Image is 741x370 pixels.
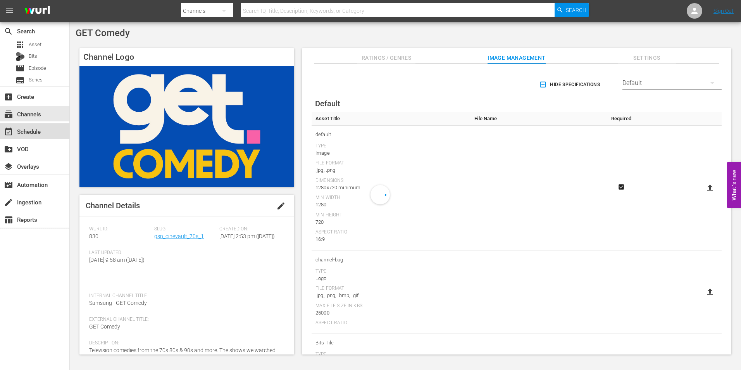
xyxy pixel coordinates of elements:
[79,48,294,66] h4: Channel Logo
[315,201,467,209] div: 1280
[76,28,130,38] span: GET Comedy
[727,162,741,208] button: Open Feedback Widget
[219,233,275,239] span: [DATE] 2:53 pm ([DATE])
[29,76,43,84] span: Series
[89,323,120,330] span: GET Comedy
[89,226,150,232] span: Wurl ID:
[276,201,286,211] span: edit
[315,285,467,292] div: File Format
[315,178,467,184] div: Dimensions
[272,197,290,215] button: edit
[315,351,467,358] div: Type
[315,235,467,243] div: 16:9
[605,112,638,126] th: Required
[19,2,56,20] img: ans4CAIJ8jUAAAAAAAAAAAAAAAAAAAAAAAAgQb4GAAAAAAAAAAAAAAAAAAAAAAAAJMjXAAAAAAAAAAAAAAAAAAAAAAAAgAT5G...
[154,226,215,232] span: Slug:
[29,41,41,48] span: Asset
[4,92,13,102] span: Create
[16,52,25,61] div: Bits
[4,110,13,119] span: Channels
[4,145,13,154] span: VOD
[617,183,626,190] svg: Required
[555,3,589,17] button: Search
[89,340,281,346] span: Description:
[89,233,98,239] span: 830
[16,40,25,49] span: Asset
[4,180,13,190] span: Automation
[4,198,13,207] span: Ingestion
[315,218,467,226] div: 720
[16,76,25,85] span: Series
[79,66,294,187] img: GET Comedy
[315,320,467,326] div: Aspect Ratio
[470,112,604,126] th: File Name
[89,250,150,256] span: Last Updated:
[315,143,467,149] div: Type
[219,226,281,232] span: Created On:
[29,52,37,60] span: Bits
[541,81,600,89] span: Hide Specifications
[315,166,467,174] div: .jpg, .png
[357,53,415,63] span: Ratings / Genres
[154,233,204,239] a: gsn_cinevault_70s_1
[89,257,145,263] span: [DATE] 9:58 am ([DATE])
[29,64,46,72] span: Episode
[315,99,340,108] span: Default
[89,293,281,299] span: Internal Channel Title:
[566,3,586,17] span: Search
[713,8,734,14] a: Sign Out
[315,275,467,282] div: Logo
[4,127,13,137] span: event_available
[4,215,13,225] span: Reports
[4,162,13,171] span: Overlays
[315,309,467,317] div: 25000
[538,74,603,95] button: Hide Specifications
[16,64,25,73] span: Episode
[4,27,13,36] span: Search
[89,300,147,306] span: Samsung - GET Comedy
[5,6,14,16] span: menu
[315,229,467,235] div: Aspect Ratio
[622,72,722,94] div: Default
[315,184,467,192] div: 1280x720 minimum
[89,316,281,323] span: External Channel Title:
[618,53,676,63] span: Settings
[315,212,467,218] div: Min Height
[488,53,546,63] span: Image Management
[315,255,467,265] span: channel-bug
[315,292,467,299] div: .jpg, .png, .bmp, .gif
[315,130,467,140] span: default
[312,112,470,126] th: Asset Title
[315,160,467,166] div: File Format
[315,303,467,309] div: Max File Size In Kbs
[315,268,467,275] div: Type
[315,149,467,157] div: Image
[315,338,467,348] span: Bits Tile
[89,347,276,361] span: Television comedies from the 70s 80s & 90s and more. The shows we watched each week featuring the...
[315,195,467,201] div: Min Width
[86,201,140,210] span: Channel Details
